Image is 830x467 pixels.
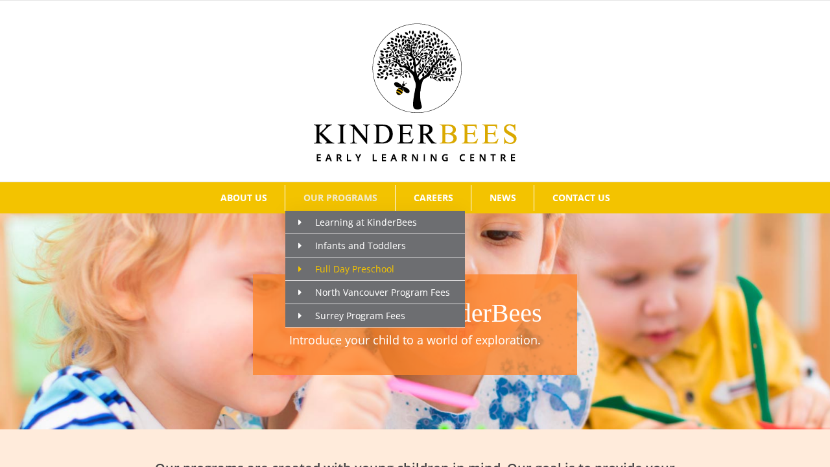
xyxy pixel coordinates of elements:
span: CONTACT US [552,193,610,202]
span: NEWS [490,193,516,202]
p: Introduce your child to a world of exploration. [259,331,571,349]
a: Surrey Program Fees [285,304,465,328]
span: Full Day Preschool [298,263,394,275]
span: ABOUT US [220,193,267,202]
span: Learning at KinderBees [298,216,417,228]
span: Infants and Toddlers [298,239,406,252]
span: OUR PROGRAMS [303,193,377,202]
a: NEWS [471,185,534,211]
a: CONTACT US [534,185,628,211]
span: Surrey Program Fees [298,309,405,322]
a: CAREERS [396,185,471,211]
nav: Main Menu [19,182,811,213]
span: CAREERS [414,193,453,202]
h1: Learning At KinderBees [259,295,571,331]
a: North Vancouver Program Fees [285,281,465,304]
span: North Vancouver Program Fees [298,286,450,298]
a: ABOUT US [202,185,285,211]
a: Learning at KinderBees [285,211,465,234]
a: Infants and Toddlers [285,234,465,257]
a: Full Day Preschool [285,257,465,281]
a: OUR PROGRAMS [285,185,395,211]
img: Kinder Bees Logo [314,23,517,162]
